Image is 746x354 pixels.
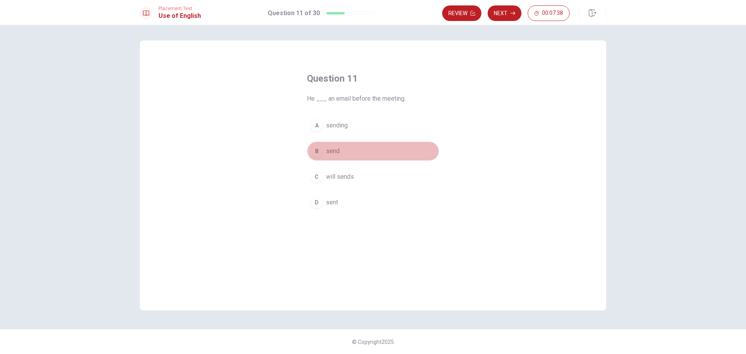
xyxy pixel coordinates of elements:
button: Cwill sends [307,167,439,187]
span: send [326,146,340,156]
div: A [310,119,323,132]
h1: Question 11 of 30 [268,9,320,18]
span: 00:07:38 [542,10,563,16]
span: He ___ an email before the meeting. [307,94,439,103]
span: will sends [326,172,354,181]
button: Asending [307,116,439,135]
button: Bsend [307,141,439,161]
span: Placement Test [159,6,201,11]
span: © Copyright 2025 [352,339,394,345]
span: sent [326,198,338,207]
div: C [310,171,323,183]
h1: Use of English [159,11,201,21]
div: B [310,145,323,157]
button: 00:07:38 [528,5,570,21]
button: Review [442,5,481,21]
div: D [310,196,323,209]
span: sending [326,121,348,130]
h4: Question 11 [307,72,439,85]
button: Dsent [307,193,439,212]
button: Next [488,5,521,21]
